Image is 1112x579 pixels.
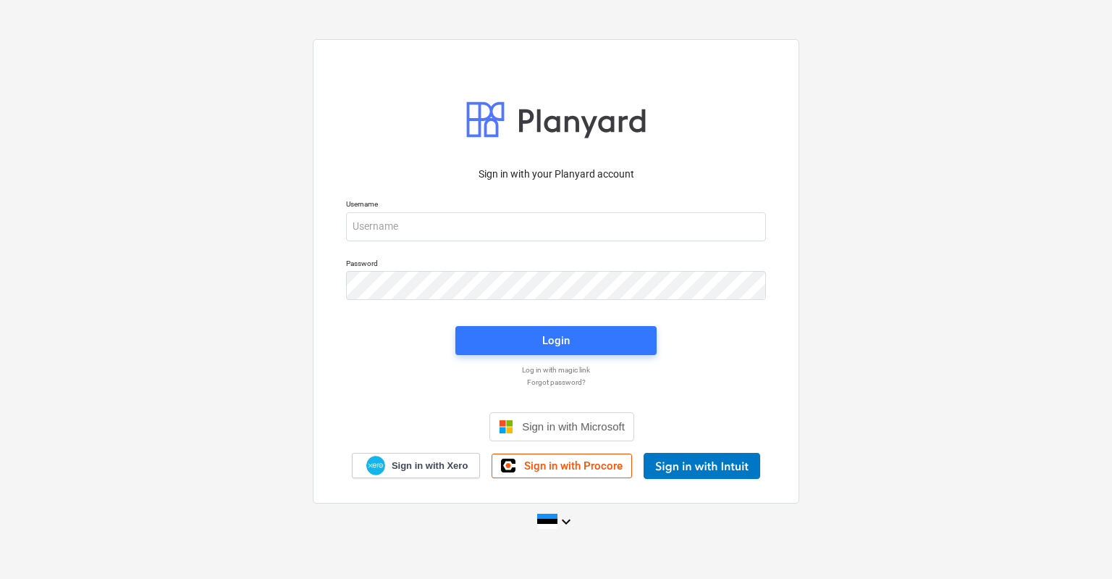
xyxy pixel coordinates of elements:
a: Sign in with Xero [352,453,481,478]
div: Login [542,331,570,350]
button: Login [455,326,657,355]
p: Password [346,259,766,271]
i: keyboard_arrow_down [557,513,575,530]
a: Sign in with Procore [492,454,632,478]
p: Username [346,199,766,212]
img: Xero logo [366,456,385,475]
a: Log in with magic link [339,365,773,375]
input: Username [346,212,766,241]
a: Forgot password? [339,378,773,387]
p: Sign in with your Planyard account [346,167,766,182]
span: Sign in with Microsoft [522,420,625,433]
img: Microsoft logo [499,420,513,434]
span: Sign in with Procore [524,459,623,472]
span: Sign in with Xero [392,459,468,472]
